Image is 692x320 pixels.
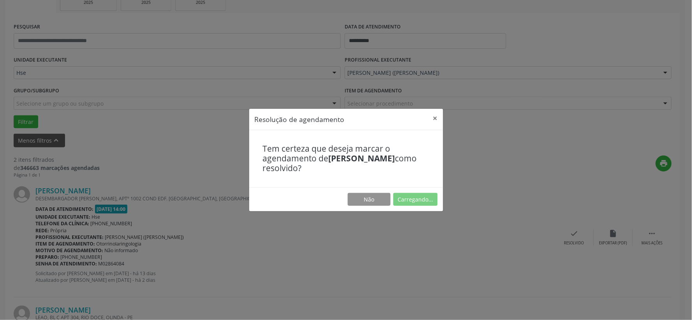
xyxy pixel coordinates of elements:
[329,153,395,164] b: [PERSON_NAME]
[393,193,438,206] button: Carregando...
[428,109,443,128] button: Close
[263,144,430,173] h4: Tem certeza que deseja marcar o agendamento de como resolvido?
[348,193,391,206] button: Não
[255,114,345,124] h5: Resolução de agendamento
